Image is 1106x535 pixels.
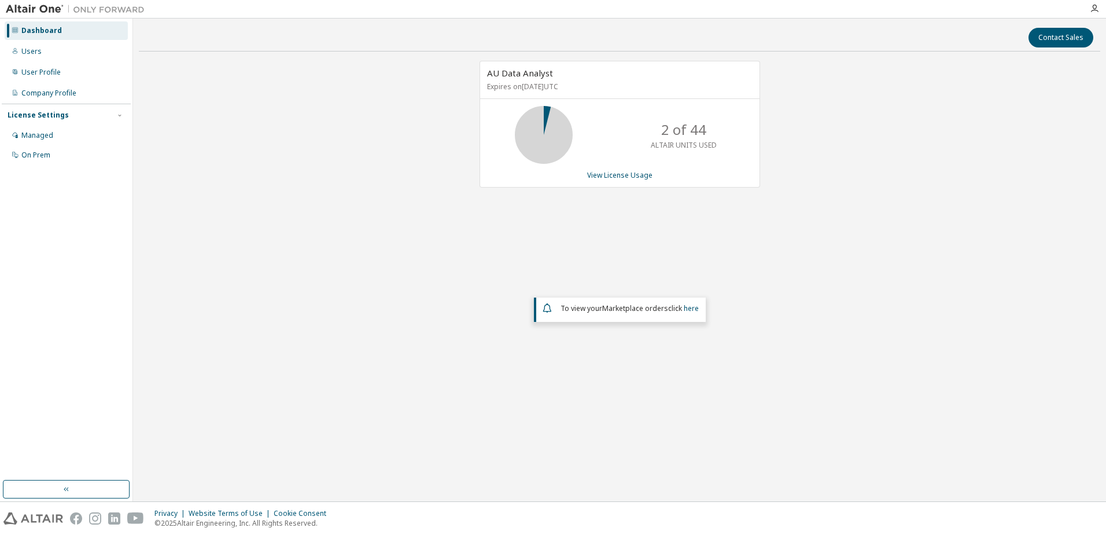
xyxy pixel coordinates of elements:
img: Altair One [6,3,150,15]
div: On Prem [21,151,50,160]
div: Website Terms of Use [189,509,274,518]
p: ALTAIR UNITS USED [651,140,717,150]
div: Managed [21,131,53,140]
button: Contact Sales [1028,28,1093,47]
div: Cookie Consent [274,509,333,518]
p: 2 of 44 [661,120,706,140]
div: Dashboard [21,26,62,35]
span: To view your click [561,303,699,313]
img: facebook.svg [70,512,82,525]
img: altair_logo.svg [3,512,63,525]
p: Expires on [DATE] UTC [487,82,750,91]
div: License Settings [8,111,69,120]
p: © 2025 Altair Engineering, Inc. All Rights Reserved. [154,518,333,528]
img: instagram.svg [89,512,101,525]
a: View License Usage [587,170,652,180]
div: User Profile [21,68,61,77]
div: Privacy [154,509,189,518]
em: Marketplace orders [602,303,668,313]
div: Users [21,47,42,56]
div: Company Profile [21,89,76,98]
a: here [684,303,699,313]
img: youtube.svg [127,512,144,525]
img: linkedin.svg [108,512,120,525]
span: AU Data Analyst [487,67,553,79]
